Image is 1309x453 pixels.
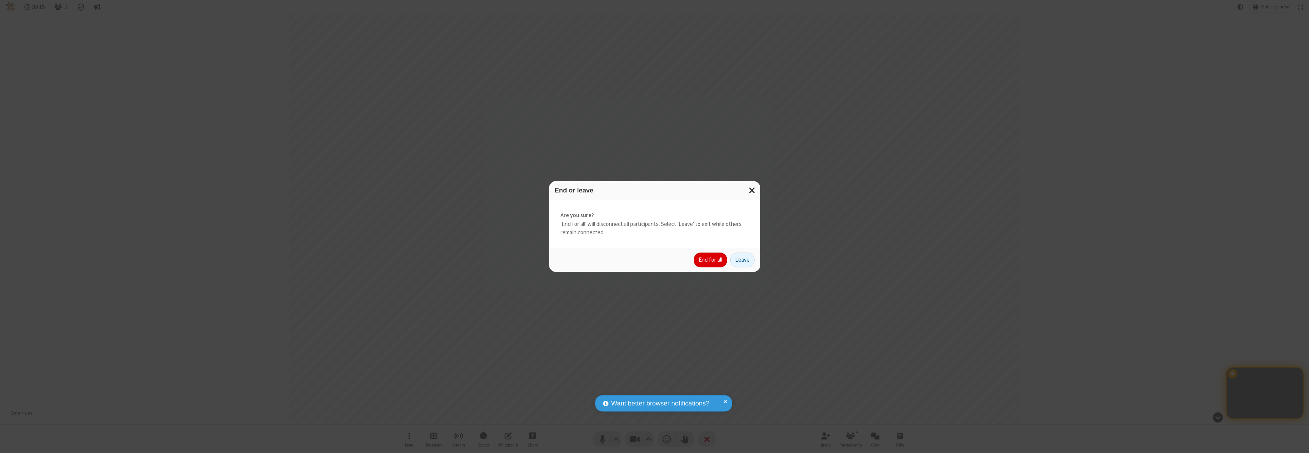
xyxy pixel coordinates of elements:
[549,200,760,248] div: 'End for all' will disconnect all participants. Select 'Leave' to exit while others remain connec...
[561,211,749,220] strong: Are you sure?
[744,181,760,200] button: Close modal
[694,253,727,268] button: End for all
[611,399,709,408] span: Want better browser notifications?
[730,253,755,268] button: Leave
[555,187,755,194] h3: End or leave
